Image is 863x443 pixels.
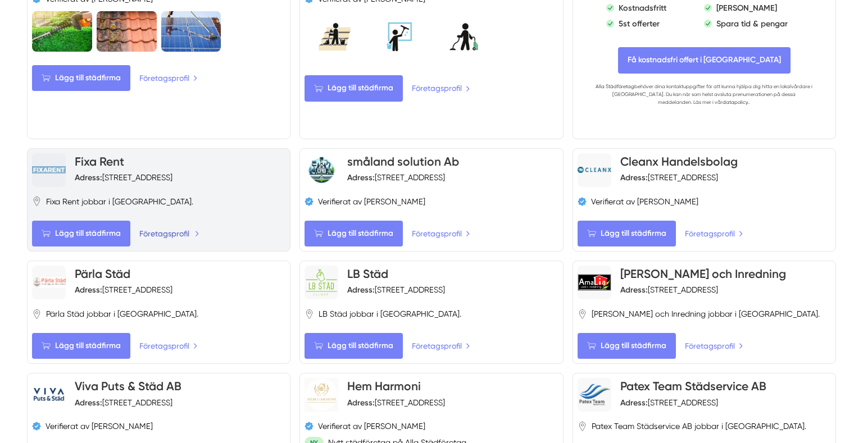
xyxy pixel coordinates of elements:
: Lägg till städfirma [32,333,130,359]
span: Patex Team Städservice AB jobbar i [GEOGRAPHIC_DATA]. [592,421,806,432]
img: Patex Team Städservice AB logotyp [578,383,611,407]
a: [PERSON_NAME] och Inredning [620,267,786,281]
img: Amalia Städ och Inredning logotyp [578,274,611,290]
span: Pärla Städ jobbar i [GEOGRAPHIC_DATA]. [46,308,198,319]
a: Företagsprofil [139,227,199,240]
span: Fixa Rent jobbar i [GEOGRAPHIC_DATA]. [46,196,193,207]
svg: Pin / Karta [32,197,42,206]
svg: Pin / Karta [305,309,314,319]
img: Alla möjliga tjänster Kalmar AB är lokalvårdare i Kalmar [369,11,429,62]
p: Kostnadsfritt [619,2,666,13]
div: [STREET_ADDRESS] [347,172,445,183]
a: Företagsprofil [139,340,198,352]
a: Företagsprofil [685,340,743,352]
strong: Adress: [620,172,648,182]
span: Verifierat av [PERSON_NAME] [46,421,153,432]
a: Företagsprofil [412,227,470,240]
div: [STREET_ADDRESS] [620,172,718,183]
a: datapolicy. [723,99,749,105]
img: Hem Harmoni logotyp [305,378,338,412]
: Lägg till städfirma [32,65,130,91]
p: behöver dina kontaktuppgifter för att kunna hjälpa dig hitta en lokalvårdare i [GEOGRAPHIC_DATA].... [596,83,813,106]
strong: Adress: [620,398,648,408]
img: LB Städ logotyp [305,268,338,296]
div: [STREET_ADDRESS] [75,284,172,295]
img: Jswa Fastighetspartner Handelsbolag är lokalvårdare i Kalmar [32,11,92,51]
a: Cleanx Handelsbolag [620,154,738,168]
div: [STREET_ADDRESS] [347,397,445,408]
span: LB Städ jobbar i [GEOGRAPHIC_DATA]. [319,308,461,319]
a: Pärla Städ [75,267,130,281]
strong: Adress: [347,172,375,182]
: Lägg till städfirma [305,75,403,101]
a: småland solution Ab [347,154,459,168]
a: Patex Team Städservice AB [620,379,766,393]
img: Alla möjliga tjänster Kalmar AB är lokalvårdare i Kalmar [305,11,365,62]
img: Viva Puts & Städ AB logotyp [32,378,66,412]
img: Jswa Fastighetspartner Handelsbolag är lokalvårdare i Kalmar [161,11,221,51]
a: Viva Puts & Städ AB [75,379,181,393]
p: 5st offerter [619,18,660,29]
svg: Pin / Karta [578,422,587,431]
span: Verifierat av [PERSON_NAME] [318,196,425,207]
strong: Adress: [75,398,102,408]
img: Fixa Rent logotyp [32,166,66,173]
span: Verifierat av [PERSON_NAME] [318,421,425,432]
a: Företagsprofil [412,82,470,94]
span: Verifierat av [PERSON_NAME] [591,196,698,207]
a: Hem Harmoni [347,379,421,393]
div: [STREET_ADDRESS] [620,284,718,295]
span: Få kostnadsfri offert i Kalmar län [618,47,791,73]
strong: Adress: [75,172,102,182]
strong: Adress: [620,285,648,295]
a: Fixa Rent [75,154,124,168]
img: Cleanx Handelsbolag logotyp [578,167,611,173]
: Lägg till städfirma [32,221,130,246]
img: Jswa Fastighetspartner Handelsbolag är lokalvårdare i Kalmar [97,11,157,51]
p: Spara tid & pengar [716,18,788,29]
span: [PERSON_NAME] och Inredning jobbar i [GEOGRAPHIC_DATA]. [592,308,820,319]
div: [STREET_ADDRESS] [75,172,172,183]
strong: Adress: [347,398,375,408]
a: Företagsprofil [412,340,470,352]
strong: Adress: [75,285,102,295]
strong: Adress: [347,285,375,295]
div: [STREET_ADDRESS] [620,397,718,408]
a: Alla Städföretag [596,84,634,89]
img: Pärla Städ logotyp [32,277,66,287]
: Lägg till städfirma [305,221,403,246]
img: småland solution Ab logotyp [305,153,338,187]
svg: Pin / Karta [578,309,587,319]
img: Alla möjliga tjänster Kalmar AB är lokalvårdare i Kalmar [434,11,494,62]
a: Företagsprofil [685,227,743,240]
: Lägg till städfirma [578,333,676,359]
p: [PERSON_NAME] [716,2,777,13]
svg: Pin / Karta [32,309,42,319]
a: LB Städ [347,267,388,281]
div: [STREET_ADDRESS] [347,284,445,295]
: Lägg till städfirma [305,333,403,359]
: Lägg till städfirma [578,221,676,246]
div: [STREET_ADDRESS] [75,397,172,408]
a: Företagsprofil [139,72,198,84]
